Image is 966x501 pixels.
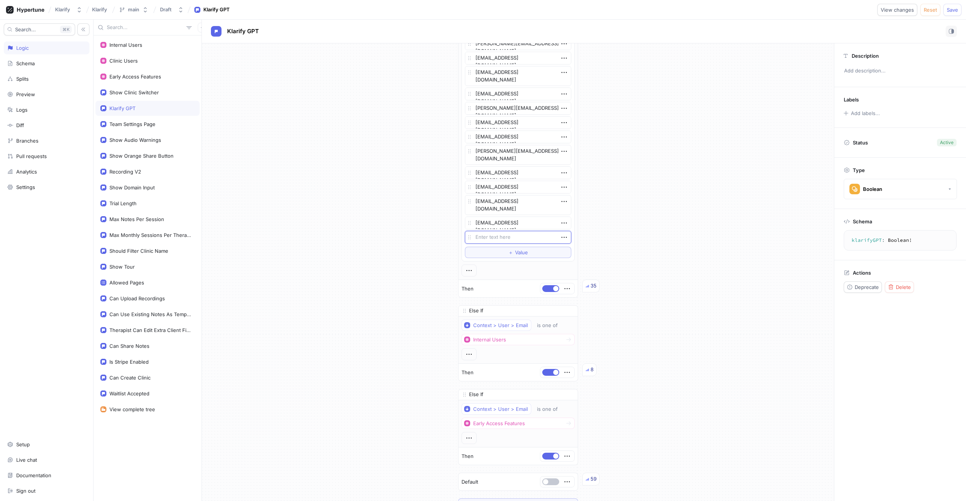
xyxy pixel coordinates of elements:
[109,137,161,143] div: Show Audio Warnings
[841,108,882,118] button: Add labels...
[160,6,172,13] div: Draft
[16,91,35,97] div: Preview
[60,26,72,33] div: K
[863,186,882,192] div: Boolean
[461,320,531,331] button: Context > User > Email
[92,7,107,12] span: Klarify
[943,4,961,16] button: Save
[591,366,594,373] div: 8
[52,3,85,16] button: Klarify
[473,337,506,343] div: Internal Users
[473,322,528,329] div: Context > User > Email
[109,390,149,396] div: Waitlist Accepted
[109,375,151,381] div: Can Create Clinic
[853,137,868,148] p: Status
[853,167,865,173] p: Type
[844,281,882,293] button: Deprecate
[203,6,230,14] div: Klarify GPT
[227,28,259,34] span: Klarify GPT
[844,179,957,199] button: Boolean
[16,472,51,478] div: Documentation
[16,184,35,190] div: Settings
[109,232,192,238] div: Max Monthly Sessions Per Therapist
[853,218,872,224] p: Schema
[465,37,571,50] textarea: [PERSON_NAME][EMAIL_ADDRESS][DOMAIN_NAME]
[461,285,474,293] p: Then
[465,217,571,229] textarea: [EMAIL_ADDRESS][DOMAIN_NAME]
[591,282,597,290] div: 35
[16,45,29,51] div: Logic
[4,23,75,35] button: Search...K
[16,76,29,82] div: Splits
[109,153,174,159] div: Show Orange Share Button
[461,403,531,415] button: Context > User > Email
[844,97,859,103] p: Labels
[852,53,879,59] p: Description
[109,264,135,270] div: Show Tour
[940,139,954,146] div: Active
[109,280,144,286] div: Allowed Pages
[515,250,528,255] span: Value
[109,89,159,95] div: Show Clinic Switcher
[461,478,478,486] p: Default
[847,234,953,247] textarea: klarifyGPT: Boolean!
[109,42,142,48] div: Internal Users
[109,105,135,111] div: Klarify GPT
[109,216,164,222] div: Max Notes Per Session
[16,457,37,463] div: Live chat
[469,391,483,398] p: Else If
[16,60,35,66] div: Schema
[881,8,914,12] span: View changes
[465,116,571,129] textarea: [EMAIL_ADDRESS][DOMAIN_NAME]
[465,181,571,194] textarea: [EMAIL_ADDRESS][DOMAIN_NAME]
[465,52,571,65] textarea: [EMAIL_ADDRESS][DOMAIN_NAME]
[465,131,571,143] textarea: [EMAIL_ADDRESS][DOMAIN_NAME]
[947,8,958,12] span: Save
[109,200,137,206] div: Trial Length
[461,369,474,377] p: Then
[465,88,571,100] textarea: [EMAIL_ADDRESS][DOMAIN_NAME]
[107,24,183,31] input: Search...
[16,138,38,144] div: Branches
[473,420,525,427] div: Early Access Features
[465,145,571,165] textarea: [PERSON_NAME][EMAIL_ADDRESS][DOMAIN_NAME]
[537,406,558,412] div: is one of
[109,184,155,191] div: Show Domain Input
[15,27,36,32] span: Search...
[109,327,192,333] div: Therapist Can Edit Extra Client Fields
[109,343,149,349] div: Can Share Notes
[109,121,155,127] div: Team Settings Page
[465,102,571,115] textarea: [PERSON_NAME][EMAIL_ADDRESS][DOMAIN_NAME]
[841,65,960,77] p: Add description...
[109,74,161,80] div: Early Access Features
[465,166,571,179] textarea: [EMAIL_ADDRESS][DOMAIN_NAME]
[855,285,879,289] span: Deprecate
[116,3,151,16] button: main
[109,311,192,317] div: Can Use Existing Notes As Template References
[4,469,89,482] a: Documentation
[16,153,47,159] div: Pull requests
[109,406,155,412] div: View complete tree
[473,406,528,412] div: Context > User > Email
[885,281,914,293] button: Delete
[461,453,474,460] p: Then
[469,307,483,315] p: Else If
[109,58,138,64] div: Clinic Users
[16,488,35,494] div: Sign out
[591,475,597,483] div: 59
[128,6,139,13] div: main
[920,4,940,16] button: Reset
[16,441,30,447] div: Setup
[16,122,24,128] div: Diff
[924,8,937,12] span: Reset
[465,195,571,215] textarea: [EMAIL_ADDRESS][DOMAIN_NAME]
[851,111,880,116] div: Add labels...
[157,3,187,16] button: Draft
[55,6,70,13] div: Klarify
[537,322,558,329] div: is one of
[109,169,141,175] div: Recording V2
[461,418,575,429] button: Early Access Features
[461,334,575,345] button: Internal Users
[109,248,168,254] div: Should Filter Clinic Name
[534,403,569,415] button: is one of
